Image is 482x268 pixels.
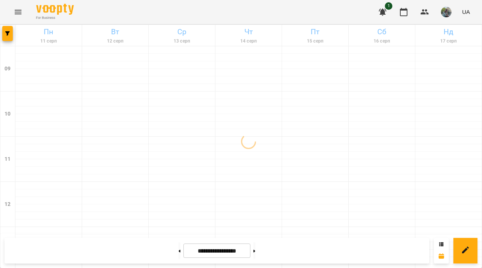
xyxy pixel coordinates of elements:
h6: 09 [5,65,11,73]
h6: Сб [350,26,414,38]
h6: Пн [17,26,81,38]
span: 1 [385,2,392,10]
h6: 14 серп [217,38,281,45]
h6: 15 серп [283,38,347,45]
img: c71655888622cca4d40d307121b662d7.jpeg [441,7,451,17]
h6: 17 серп [416,38,480,45]
span: UA [462,8,470,16]
h6: Пт [283,26,347,38]
button: Menu [9,3,27,21]
h6: 12 серп [83,38,147,45]
h6: Чт [217,26,281,38]
h6: Вт [83,26,147,38]
button: UA [459,5,473,19]
h6: Нд [416,26,480,38]
h6: 16 серп [350,38,414,45]
h6: 12 [5,200,11,209]
span: For Business [36,15,74,20]
h6: 10 [5,110,11,118]
h6: 13 серп [150,38,214,45]
h6: 11 серп [17,38,81,45]
img: Voopty Logo [36,4,74,15]
h6: 11 [5,155,11,163]
h6: Ср [150,26,214,38]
